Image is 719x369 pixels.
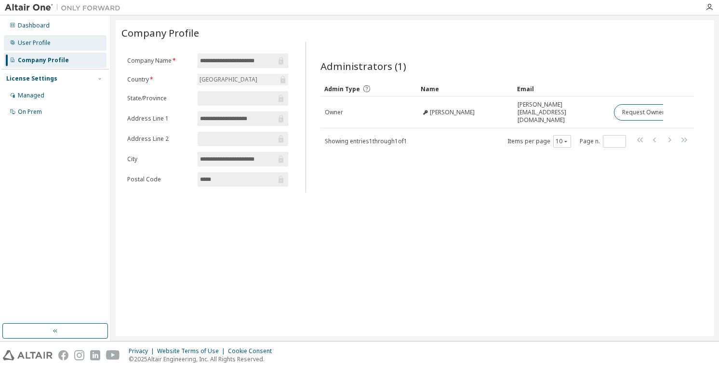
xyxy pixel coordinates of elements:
[580,135,626,148] span: Page n.
[320,59,406,73] span: Administrators (1)
[228,347,278,355] div: Cookie Consent
[3,350,53,360] img: altair_logo.svg
[198,74,288,85] div: [GEOGRAPHIC_DATA]
[127,155,192,163] label: City
[157,347,228,355] div: Website Terms of Use
[421,81,509,96] div: Name
[121,26,199,40] span: Company Profile
[614,104,695,121] button: Request Owner Change
[518,101,605,124] span: [PERSON_NAME][EMAIL_ADDRESS][DOMAIN_NAME]
[74,350,84,360] img: instagram.svg
[127,76,192,83] label: Country
[18,39,51,47] div: User Profile
[18,22,50,29] div: Dashboard
[58,350,68,360] img: facebook.svg
[127,115,192,123] label: Address Line 1
[18,108,42,116] div: On Prem
[18,92,44,99] div: Managed
[127,135,192,143] label: Address Line 2
[106,350,120,360] img: youtube.svg
[127,176,192,183] label: Postal Code
[129,355,278,363] p: © 2025 Altair Engineering, Inc. All Rights Reserved.
[90,350,100,360] img: linkedin.svg
[127,95,192,102] label: State/Province
[129,347,157,355] div: Privacy
[556,137,569,145] button: 10
[18,56,69,64] div: Company Profile
[6,75,57,82] div: License Settings
[507,135,571,148] span: Items per page
[127,57,192,65] label: Company Name
[198,74,259,85] div: [GEOGRAPHIC_DATA]
[324,85,360,93] span: Admin Type
[430,109,475,116] span: [PERSON_NAME]
[325,109,343,116] span: Owner
[5,3,125,13] img: Altair One
[517,81,606,96] div: Email
[325,137,407,145] span: Showing entries 1 through 1 of 1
